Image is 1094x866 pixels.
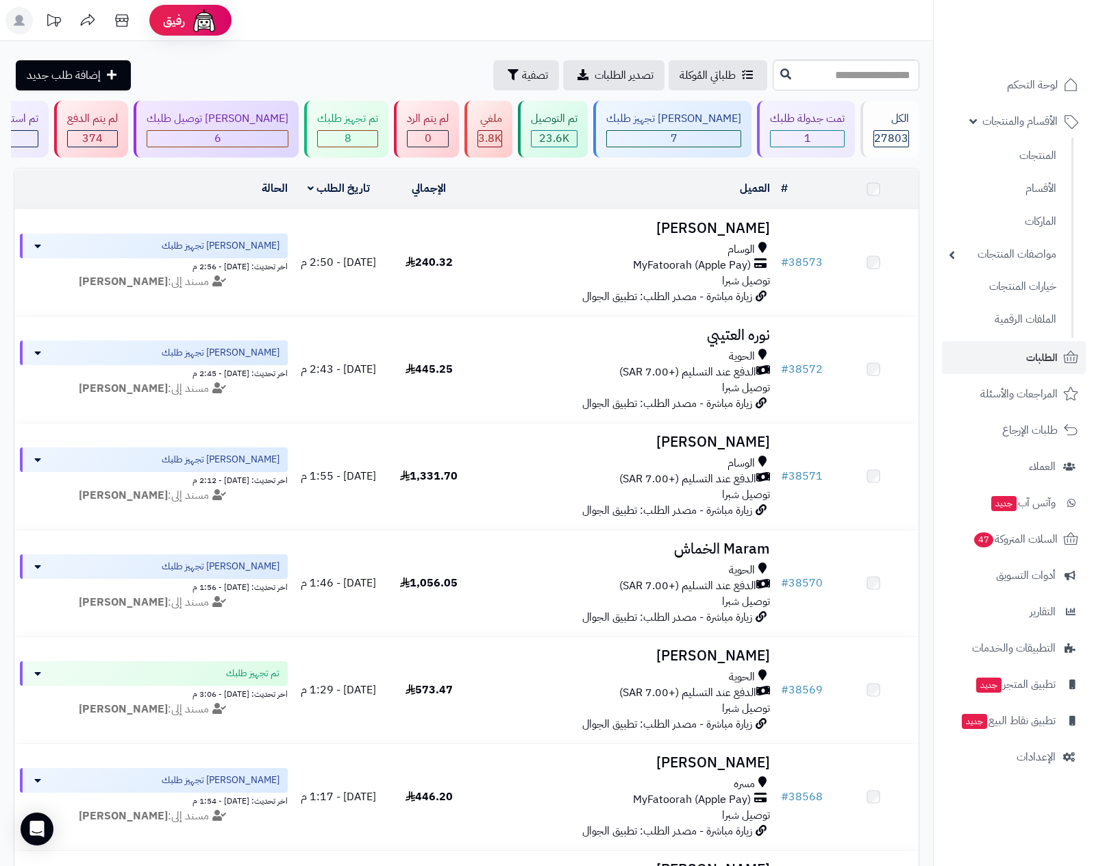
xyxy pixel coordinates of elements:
[131,101,301,158] a: [PERSON_NAME] توصيل طلبك 6
[51,101,131,158] a: لم يتم الدفع 374
[391,101,462,158] a: لم يتم الرد 0
[406,254,453,271] span: 240.32
[16,60,131,90] a: إضافة طلب جديد
[582,502,752,519] span: زيارة مباشرة - مصدر الطلب: تطبيق الجوال
[162,453,279,467] span: [PERSON_NAME] تجهيز طلبك
[478,131,501,147] div: 3842
[478,130,501,147] span: 3.8K
[20,365,288,380] div: اخر تحديث: [DATE] - 2:45 م
[317,111,378,127] div: تم تجهيز طلبك
[214,130,221,147] span: 6
[781,575,823,591] a: #38570
[582,288,752,305] span: زيارة مباشرة - مصدر الطلب: تطبيق الجوال
[1029,457,1056,476] span: العملاء
[671,130,677,147] span: 7
[345,130,351,147] span: 8
[633,792,751,808] span: MyFatoorah (Apple Pay)
[607,131,741,147] div: 7
[781,682,788,698] span: #
[408,131,448,147] div: 0
[582,716,752,732] span: زيارة مباشرة - مصدر الطلب: تطبيق الجوال
[619,471,756,487] span: الدفع عند التسليم (+7.00 SAR)
[942,174,1063,203] a: الأقسام
[1030,602,1056,621] span: التقارير
[781,180,788,197] a: #
[619,578,756,594] span: الدفع عند التسليم (+7.00 SAR)
[590,101,754,158] a: [PERSON_NAME] تجهيز طلبك 7
[781,254,823,271] a: #38573
[1026,348,1058,367] span: الطلبات
[722,380,770,396] span: توصيل شبرا
[722,807,770,824] span: توصيل شبرا
[582,823,752,839] span: زيارة مباشرة - مصدر الطلب: تطبيق الجوال
[982,112,1058,131] span: الأقسام والمنتجات
[406,682,453,698] span: 573.47
[493,60,559,90] button: تصفية
[976,678,1002,693] span: جديد
[1001,30,1081,59] img: logo-2.png
[728,456,755,471] span: الوسام
[301,575,376,591] span: [DATE] - 1:46 م
[633,258,751,273] span: MyFatoorah (Apple Pay)
[991,496,1017,511] span: جديد
[79,487,168,504] strong: [PERSON_NAME]
[990,493,1056,512] span: وآتس آب
[20,472,288,486] div: اخر تحديث: [DATE] - 2:12 م
[68,131,117,147] div: 374
[942,704,1086,737] a: تطبيق نقاط البيعجديد
[79,380,168,397] strong: [PERSON_NAME]
[606,111,741,127] div: [PERSON_NAME] تجهيز طلبك
[770,111,845,127] div: تمت جدولة طلبك
[722,593,770,610] span: توصيل شبرا
[729,669,755,685] span: الحوية
[942,69,1086,101] a: لوحة التحكم
[20,258,288,273] div: اخر تحديث: [DATE] - 2:56 م
[301,468,376,484] span: [DATE] - 1:55 م
[162,346,279,360] span: [PERSON_NAME] تجهيز طلبك
[942,559,1086,592] a: أدوات التسويق
[20,686,288,700] div: اخر تحديث: [DATE] - 3:06 م
[406,789,453,805] span: 446.20
[425,130,432,147] span: 0
[21,813,53,845] div: Open Intercom Messenger
[79,594,168,610] strong: [PERSON_NAME]
[67,111,118,127] div: لم يتم الدفع
[619,685,756,701] span: الدفع عند التسليم (+7.00 SAR)
[680,67,736,84] span: طلباتي المُوكلة
[162,239,279,253] span: [PERSON_NAME] تجهيز طلبك
[942,272,1063,301] a: خيارات المنتجات
[532,131,577,147] div: 23565
[781,789,788,805] span: #
[728,242,755,258] span: الوسام
[942,632,1086,665] a: التطبيقات والخدمات
[781,254,788,271] span: #
[563,60,664,90] a: تصدير الطلبات
[20,793,288,807] div: اخر تحديث: [DATE] - 1:54 م
[147,131,288,147] div: 6
[226,667,279,680] span: تم تجهيز طلبك
[595,67,654,84] span: تصدير الطلبات
[462,101,515,158] a: ملغي 3.8K
[162,774,279,787] span: [PERSON_NAME] تجهيز طلبك
[477,111,502,127] div: ملغي
[407,111,449,127] div: لم يتم الرد
[942,595,1086,628] a: التقارير
[480,221,770,236] h3: [PERSON_NAME]
[308,180,370,197] a: تاريخ الطلب
[10,702,298,717] div: مسند إلى:
[942,207,1063,236] a: الماركات
[400,468,458,484] span: 1,331.70
[147,111,288,127] div: [PERSON_NAME] توصيل طلبك
[301,789,376,805] span: [DATE] - 1:17 م
[79,273,168,290] strong: [PERSON_NAME]
[262,180,288,197] a: الحالة
[996,566,1056,585] span: أدوات التسويق
[980,384,1058,404] span: المراجعات والأسئلة
[942,668,1086,701] a: تطبيق المتجرجديد
[406,361,453,378] span: 445.25
[619,364,756,380] span: الدفع عند التسليم (+7.00 SAR)
[729,349,755,364] span: الحوية
[781,361,788,378] span: #
[10,381,298,397] div: مسند إلى:
[36,7,71,38] a: تحديثات المنصة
